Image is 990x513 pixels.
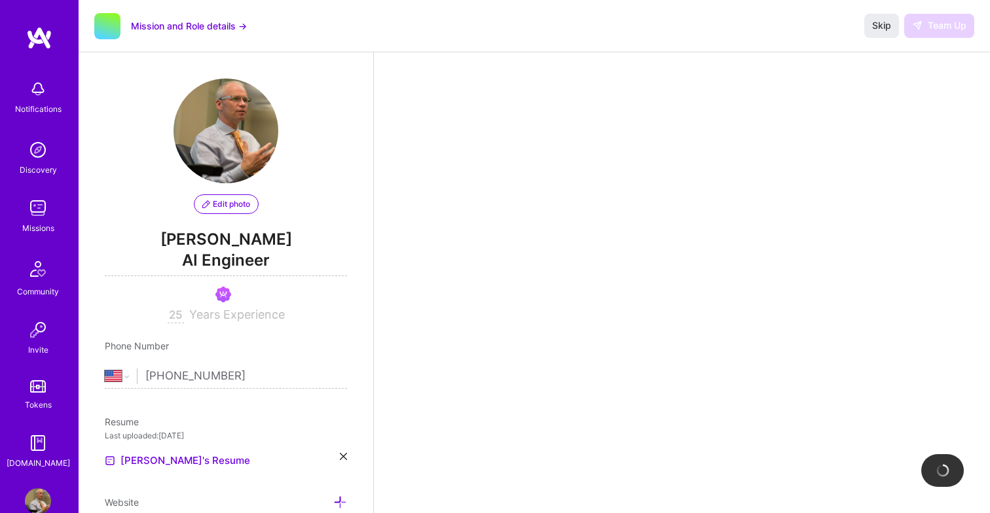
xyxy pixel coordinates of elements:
[20,163,57,177] div: Discovery
[189,308,285,321] span: Years Experience
[25,398,52,412] div: Tokens
[340,453,347,460] i: icon Close
[215,287,231,302] img: Been on Mission
[7,456,70,470] div: [DOMAIN_NAME]
[202,200,210,208] i: icon PencilPurple
[25,76,51,102] img: bell
[22,253,54,285] img: Community
[25,137,51,163] img: discovery
[168,308,184,323] input: XX
[202,198,250,210] span: Edit photo
[25,195,51,221] img: teamwork
[26,26,52,50] img: logo
[28,343,48,357] div: Invite
[194,194,259,214] button: Edit photo
[105,429,347,442] div: Last uploaded: [DATE]
[105,249,347,276] span: AI Engineer
[30,380,46,393] img: tokens
[105,340,169,351] span: Phone Number
[105,455,115,466] img: Resume
[25,317,51,343] img: Invite
[105,497,139,508] span: Website
[131,19,247,33] button: Mission and Role details →
[22,221,54,235] div: Missions
[174,79,278,183] img: User Avatar
[872,19,891,32] span: Skip
[105,416,139,427] span: Resume
[934,461,951,479] img: loading
[105,453,250,469] a: [PERSON_NAME]'s Resume
[17,285,59,298] div: Community
[145,357,347,395] input: +1 (000) 000-0000
[25,430,51,456] img: guide book
[105,230,347,249] span: [PERSON_NAME]
[864,14,899,37] button: Skip
[15,102,62,116] div: Notifications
